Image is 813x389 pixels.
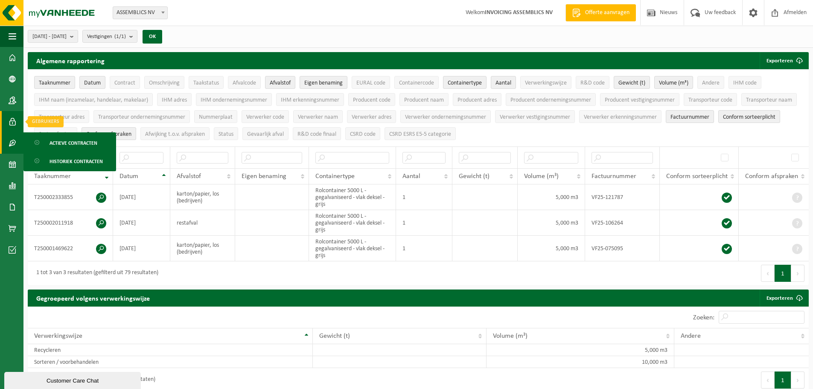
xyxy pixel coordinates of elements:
span: Datum [84,80,101,86]
span: Eigen benaming [304,80,343,86]
span: Afvalcode [233,80,256,86]
td: [DATE] [113,210,170,236]
span: Verwerker erkenningsnummer [584,114,657,120]
span: Verwerker adres [352,114,391,120]
td: 5,000 m3 [518,210,586,236]
label: Zoeken: [693,314,714,321]
count: (1/1) [114,34,126,39]
span: R&D code finaal [297,131,336,137]
button: Conform sorteerplicht : Activate to sort [718,110,780,123]
span: Verwerker code [246,114,284,120]
button: Producent ondernemingsnummerProducent ondernemingsnummer: Activate to sort [506,93,596,106]
td: 1 [396,236,452,261]
span: Eigen benaming [242,173,286,180]
span: Factuurnummer [670,114,709,120]
span: Status [219,131,233,137]
button: IHM ondernemingsnummerIHM ondernemingsnummer: Activate to sort [196,93,272,106]
button: Verwerker naamVerwerker naam: Activate to sort [293,110,343,123]
button: Gewicht (t)Gewicht (t): Activate to sort [614,76,650,89]
td: Rolcontainer 5000 L - gegalvaniseerd - vlak deksel - grijs [309,236,396,261]
span: Omschrijving [149,80,180,86]
button: Conform afspraken : Activate to sort [82,127,136,140]
span: Actieve contracten [50,135,97,151]
button: Transporteur ondernemingsnummerTransporteur ondernemingsnummer : Activate to sort [93,110,190,123]
button: IHM codeIHM code: Activate to sort [728,76,761,89]
button: Eigen benamingEigen benaming: Activate to sort [300,76,347,89]
span: Andere [681,333,701,339]
h2: Algemene rapportering [28,52,113,69]
td: T250001469622 [28,236,113,261]
span: Transporteur naam [746,97,792,103]
td: VF25-106264 [585,210,660,236]
button: IHM adresIHM adres: Activate to sort [157,93,192,106]
button: OmschrijvingOmschrijving: Activate to sort [144,76,184,89]
button: Verwerker codeVerwerker code: Activate to sort [242,110,289,123]
span: Producent adres [457,97,497,103]
span: Contract [114,80,135,86]
button: CSRD ESRS E5-5 categorieCSRD ESRS E5-5 categorie: Activate to sort [385,127,456,140]
span: Conform afspraken [745,173,798,180]
td: T250002011918 [28,210,113,236]
span: Volume (m³) [659,80,688,86]
button: SorteerfoutenSorteerfouten: Activate to sort [34,127,77,140]
button: Transporteur codeTransporteur code: Activate to sort [684,93,737,106]
div: 1 tot 3 van 3 resultaten (gefilterd uit 79 resultaten) [32,266,158,281]
button: ContainercodeContainercode: Activate to sort [394,76,439,89]
button: 1 [775,265,791,282]
button: Producent vestigingsnummerProducent vestigingsnummer: Activate to sort [600,93,679,106]
span: Producent code [353,97,390,103]
button: Next [791,265,804,282]
button: Volume (m³)Volume (m³): Activate to sort [654,76,693,89]
span: Taakstatus [193,80,219,86]
button: ContainertypeContainertype: Activate to sort [443,76,487,89]
button: Verwerker erkenningsnummerVerwerker erkenningsnummer: Activate to sort [579,110,661,123]
td: [DATE] [113,236,170,261]
span: Gevaarlijk afval [247,131,284,137]
button: Transporteur naamTransporteur naam: Activate to sort [741,93,797,106]
button: Gevaarlijk afval : Activate to sort [242,127,288,140]
td: VF25-121787 [585,184,660,210]
td: Rolcontainer 5000 L - gegalvaniseerd - vlak deksel - grijs [309,210,396,236]
button: Next [791,371,804,389]
span: Producent naam [404,97,444,103]
button: IHM naam (inzamelaar, handelaar, makelaar)IHM naam (inzamelaar, handelaar, makelaar): Activate to... [34,93,153,106]
span: IHM code [733,80,757,86]
span: R&D code [580,80,605,86]
a: Historiek contracten [26,153,114,169]
button: R&D codeR&amp;D code: Activate to sort [576,76,609,89]
span: Producent ondernemingsnummer [510,97,591,103]
button: AfvalcodeAfvalcode: Activate to sort [228,76,261,89]
button: TaaknummerTaaknummer: Activate to remove sorting [34,76,75,89]
span: Volume (m³) [493,333,527,339]
span: Aantal [495,80,511,86]
span: Offerte aanvragen [583,9,632,17]
button: Verwerker ondernemingsnummerVerwerker ondernemingsnummer: Activate to sort [400,110,491,123]
button: AfvalstofAfvalstof: Activate to sort [265,76,295,89]
span: CSRD code [350,131,376,137]
span: Aantal [402,173,420,180]
td: 5,000 m3 [518,184,586,210]
td: 1 [396,184,452,210]
span: Vestigingen [87,30,126,43]
span: Andere [702,80,720,86]
button: CSRD codeCSRD code: Activate to sort [345,127,380,140]
td: 5,000 m3 [487,344,674,356]
button: StatusStatus: Activate to sort [214,127,238,140]
button: R&D code finaalR&amp;D code finaal: Activate to sort [293,127,341,140]
button: Exporteren [760,52,808,69]
button: VerwerkingswijzeVerwerkingswijze: Activate to sort [520,76,571,89]
span: Containercode [399,80,434,86]
td: Recycleren [28,344,313,356]
span: Verwerkingswijze [525,80,567,86]
button: EURAL codeEURAL code: Activate to sort [352,76,390,89]
span: Containertype [448,80,482,86]
td: 5,000 m3 [518,236,586,261]
td: VF25-075095 [585,236,660,261]
button: Producent adresProducent adres: Activate to sort [453,93,501,106]
span: Gewicht (t) [618,80,645,86]
span: Verwerker naam [298,114,338,120]
td: T250002333855 [28,184,113,210]
button: Transporteur adresTransporteur adres: Activate to sort [34,110,89,123]
button: Vestigingen(1/1) [82,30,137,43]
span: Gewicht (t) [459,173,490,180]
